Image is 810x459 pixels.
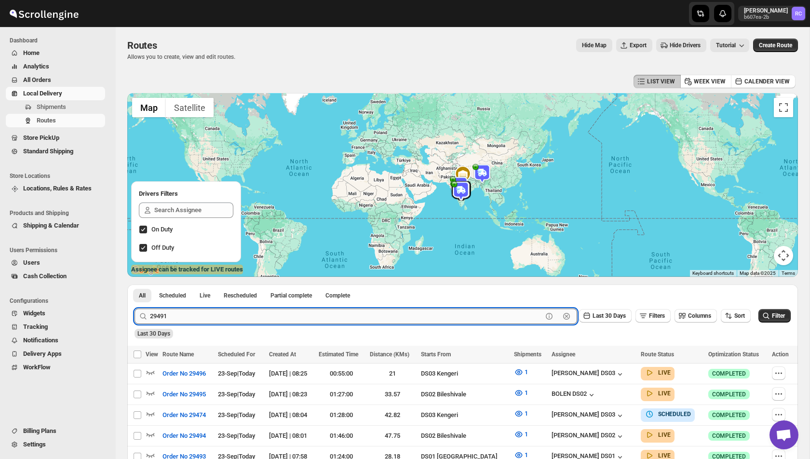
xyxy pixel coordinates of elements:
span: Export [630,41,647,49]
button: Widgets [6,307,105,320]
div: [DATE] | 08:01 [269,431,313,441]
button: 1 [508,406,534,421]
button: Export [616,39,652,52]
b: LIVE [658,432,671,438]
a: Terms (opens in new tab) [782,270,795,276]
button: [PERSON_NAME] DS03 [552,369,625,379]
button: User menu [738,6,806,21]
div: 01:46:00 [319,431,364,441]
span: Filters [649,312,665,319]
button: LIVE [645,430,671,440]
span: Created At [269,351,296,358]
span: Sort [734,312,745,319]
text: RC [795,11,802,17]
span: 23-Sep | Today [218,411,255,418]
button: BOLEN DS02 [552,390,596,400]
span: Local Delivery [23,90,62,97]
span: Tracking [23,323,48,330]
img: Google [130,264,162,277]
span: Starts From [421,351,451,358]
span: LIST VIEW [647,78,675,85]
span: 1 [525,451,528,459]
label: Assignee can be tracked for LIVE routes [131,265,243,274]
span: Hide Map [582,41,607,49]
button: Notifications [6,334,105,347]
button: Routes [6,114,105,127]
div: DS02 Bileshivale [421,431,508,441]
button: WEEK VIEW [680,75,731,88]
span: Analytics [23,63,49,70]
span: Shipments [37,103,66,110]
span: Dashboard [10,37,109,44]
span: Columns [688,312,711,319]
div: 21 [370,369,415,378]
span: Home [23,49,40,56]
span: Delivery Apps [23,350,62,357]
button: Settings [6,438,105,451]
button: 1 [508,427,534,442]
div: 01:28:00 [319,410,364,420]
span: 23-Sep | Today [218,432,255,439]
button: Filters [635,309,671,323]
button: Tracking [6,320,105,334]
span: All Orders [23,76,51,83]
span: Tutorial [716,42,736,49]
button: LIVE [645,389,671,398]
b: LIVE [658,452,671,459]
div: 01:27:00 [319,390,364,399]
span: Last 30 Days [137,330,170,337]
span: COMPLETED [712,411,746,419]
span: Create Route [759,41,792,49]
span: Live [200,292,210,299]
span: Store PickUp [23,134,59,141]
div: DS03 Kengeri [421,369,508,378]
span: 1 [525,389,528,396]
span: COMPLETED [712,370,746,378]
div: [PERSON_NAME] DS03 [552,411,625,420]
button: All Orders [6,73,105,87]
button: Tutorial [710,39,749,52]
span: COMPLETED [712,391,746,398]
b: LIVE [658,390,671,397]
p: b607ea-2b [744,14,788,20]
button: LIVE [645,368,671,378]
span: Routes [127,40,157,51]
span: Users [23,259,40,266]
button: Hide Drivers [656,39,706,52]
span: COMPLETED [712,432,746,440]
b: LIVE [658,369,671,376]
span: Billing Plans [23,427,56,434]
span: 23-Sep | Today [218,391,255,398]
button: Toggle fullscreen view [774,98,793,117]
span: 1 [525,431,528,438]
span: Shipments [514,351,541,358]
span: Assignee [552,351,575,358]
span: Store Locations [10,172,109,180]
button: Cash Collection [6,270,105,283]
button: SCHEDULED [645,409,691,419]
span: Scheduled [159,292,186,299]
input: Search Assignee [154,202,233,218]
span: 1 [525,368,528,376]
span: Users Permissions [10,246,109,254]
span: Distance (KMs) [370,351,409,358]
span: Off Duty [151,244,174,251]
button: Order No 29496 [157,366,212,381]
span: Cash Collection [23,272,67,280]
span: Hide Drivers [670,41,701,49]
span: Map data ©2025 [740,270,776,276]
button: WorkFlow [6,361,105,374]
input: Press enter after typing | Search Eg. Order No 29496 [150,309,542,324]
span: Widgets [23,310,45,317]
span: WEEK VIEW [694,78,726,85]
span: Order No 29494 [162,431,206,441]
button: 1 [508,385,534,401]
button: Show satellite imagery [166,98,214,117]
button: [PERSON_NAME] DS02 [552,432,625,441]
span: Order No 29496 [162,369,206,378]
span: Estimated Time [319,351,358,358]
div: 00:55:00 [319,369,364,378]
span: On Duty [151,226,173,233]
div: 47.75 [370,431,415,441]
